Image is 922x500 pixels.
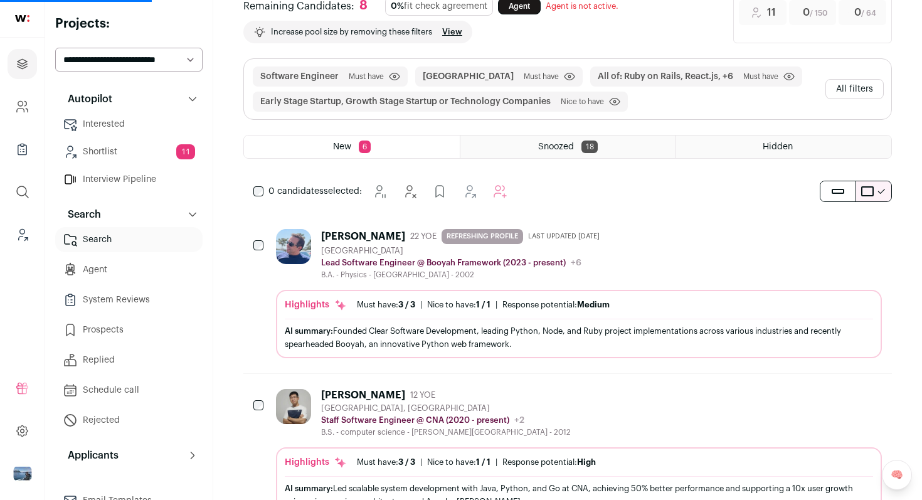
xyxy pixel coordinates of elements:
[55,287,203,312] a: System Reviews
[502,457,596,467] div: Response potential:
[13,464,33,484] button: Open dropdown
[391,2,404,11] span: 0%
[55,317,203,343] a: Prospects
[398,458,415,466] span: 3 / 3
[276,229,882,358] a: [PERSON_NAME] 22 YOE REFRESHING PROFILE Last updated [DATE] [GEOGRAPHIC_DATA] Lead Software Engin...
[321,403,571,413] div: [GEOGRAPHIC_DATA], [GEOGRAPHIC_DATA]
[854,5,876,20] span: 0
[357,457,415,467] div: Must have:
[882,460,912,490] a: 🧠
[825,79,884,99] button: All filters
[524,72,559,82] span: Must have
[55,87,203,112] button: Autopilot
[15,15,29,22] img: wellfound-shorthand-0d5821cbd27db2630d0214b213865d53afaa358527fdda9d0ea32b1df1b89c2c.svg
[763,142,793,151] span: Hidden
[268,187,324,196] span: 0 candidates
[514,416,524,425] span: +2
[502,300,610,310] div: Response potential:
[55,15,203,33] h2: Projects:
[285,324,873,351] div: Founded Clear Software Development, leading Python, Node, and Ruby project implementations across...
[285,456,347,469] div: Highlights
[55,443,203,468] button: Applicants
[676,136,891,158] a: Hidden
[268,185,362,198] span: selected:
[321,258,566,268] p: Lead Software Engineer @ Booyah Framework (2023 - present)
[321,389,405,402] div: [PERSON_NAME]
[333,142,351,151] span: New
[442,27,462,37] a: View
[577,458,596,466] span: High
[60,448,119,463] p: Applicants
[321,427,571,437] div: B.S. - computer science - [PERSON_NAME][GEOGRAPHIC_DATA] - 2012
[55,227,203,252] a: Search
[427,457,490,467] div: Nice to have:
[55,139,203,164] a: Shortlist11
[260,95,551,108] button: Early Stage Startup, Growth Stage Startup or Technology Companies
[321,270,605,280] div: B.A. - Physics - [GEOGRAPHIC_DATA] - 2002
[276,229,311,264] img: d2d68ae90e7b2c576c78fc4e4b83ebdc4e1a10f4a2103d14eeff7b4e15aeb4a7
[60,92,112,107] p: Autopilot
[13,464,33,484] img: 17109629-medium_jpg
[8,49,37,79] a: Projects
[598,70,733,83] button: All of: Ruby on Rails, React.js, +6
[359,141,371,153] span: 6
[349,72,384,82] span: Must have
[398,301,415,309] span: 3 / 3
[8,134,37,164] a: Company Lists
[357,300,610,310] ul: | |
[577,301,610,309] span: Medium
[55,408,203,433] a: Rejected
[528,231,600,242] span: Last updated [DATE]
[460,136,676,158] a: Snoozed 18
[271,27,432,37] p: Increase pool size by removing these filters
[55,167,203,192] a: Interview Pipeline
[321,230,405,243] div: [PERSON_NAME]
[861,9,876,17] span: / 64
[260,70,339,83] button: Software Engineer
[285,327,333,335] span: AI summary:
[427,300,490,310] div: Nice to have:
[55,112,203,137] a: Interested
[276,389,311,424] img: db6ddde1a8c690189744338447dd7ad347f0bb044a93d08d79e698e5136ec488.jpg
[176,144,195,159] span: 11
[571,258,581,267] span: +6
[8,92,37,122] a: Company and ATS Settings
[60,207,101,222] p: Search
[410,231,437,242] span: 22 YOE
[767,5,776,20] span: 11
[803,5,827,20] span: 0
[442,229,523,244] span: REFRESHING PROFILE
[357,457,596,467] ul: | |
[546,2,618,10] span: Agent is not active.
[285,484,333,492] span: AI summary:
[285,299,347,311] div: Highlights
[55,202,203,227] button: Search
[321,415,509,425] p: Staff Software Engineer @ CNA (2020 - present)
[55,257,203,282] a: Agent
[743,72,778,82] span: Must have
[476,301,490,309] span: 1 / 1
[410,390,435,400] span: 12 YOE
[321,246,605,256] div: [GEOGRAPHIC_DATA]
[8,220,37,250] a: Leads (Backoffice)
[423,70,514,83] button: [GEOGRAPHIC_DATA]
[581,141,598,153] span: 18
[561,97,604,107] span: Nice to have
[357,300,415,310] div: Must have:
[476,458,490,466] span: 1 / 1
[55,378,203,403] a: Schedule call
[538,142,574,151] span: Snoozed
[55,348,203,373] a: Replied
[810,9,827,17] span: / 150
